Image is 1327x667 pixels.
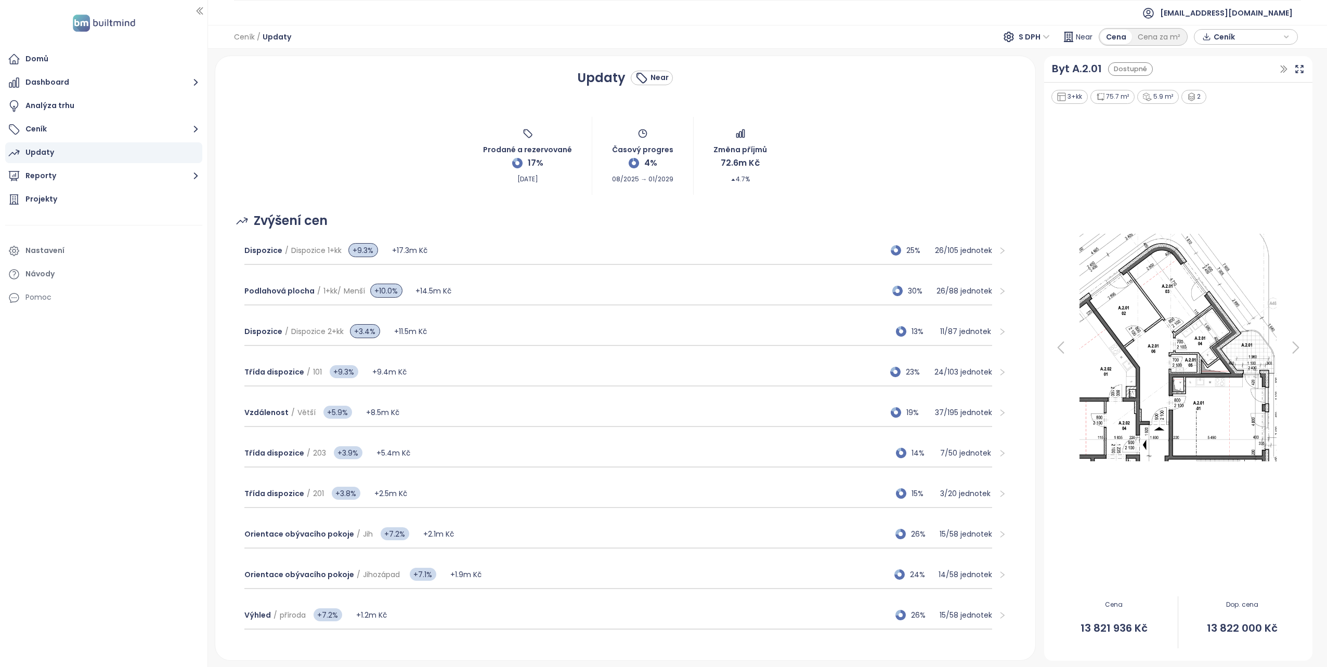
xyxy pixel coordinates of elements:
span: +5.9% [323,406,352,419]
span: [EMAIL_ADDRESS][DOMAIN_NAME] [1160,1,1293,25]
img: logo [70,12,138,34]
a: Analýza trhu [5,96,202,116]
span: 13 822 000 Kč [1178,620,1306,636]
span: 08/2025 → 01/2029 [612,169,673,184]
span: 4.7% [731,169,750,184]
span: Časový progres [612,139,673,155]
span: / [274,610,277,620]
span: +7.2% [381,527,409,540]
span: right [998,247,1006,255]
span: +8.5m Kč [366,407,399,418]
span: / [285,245,289,256]
span: +3.4% [350,324,380,338]
span: Menší [344,286,365,296]
span: Ceník [1214,29,1281,45]
button: Dashboard [5,72,202,93]
span: +17.3m Kč [392,245,427,256]
div: Analýza trhu [25,99,74,112]
span: Podlahová plocha [244,286,315,296]
span: +14.5m Kč [415,286,451,296]
div: 5.9 m² [1137,90,1179,104]
button: Ceník [5,119,202,140]
div: Projekty [25,193,57,206]
div: Nastavení [25,244,64,257]
p: 26 / 88 jednotek [936,285,992,297]
span: / [307,367,310,377]
div: Domů [25,52,48,65]
div: Návody [25,268,55,281]
span: Dispozice [244,245,282,256]
span: +10.0% [370,284,402,298]
a: Domů [5,49,202,70]
span: / [307,488,310,499]
div: Cena za m² [1132,30,1186,44]
span: / [357,569,360,580]
span: 24% [910,569,933,580]
div: 2 [1181,90,1207,104]
span: [DATE] [517,169,538,184]
span: 25% [906,245,929,256]
span: 203 [313,448,326,458]
span: +1.2m Kč [356,610,387,620]
span: +3.8% [332,487,360,500]
span: Dispozice 2+kk [291,326,344,337]
div: 75.7 m² [1090,90,1135,104]
p: 15 / 58 jednotek [940,609,992,621]
span: 19% [906,407,929,418]
div: button [1200,29,1292,45]
span: / [307,448,310,458]
span: Výhled [244,610,271,620]
span: right [998,490,1006,498]
span: 30% [908,285,931,297]
p: 15 / 58 jednotek [940,528,992,540]
span: +9.4m Kč [372,367,407,377]
span: +2.5m Kč [374,488,407,499]
p: 24 / 103 jednotek [934,366,992,378]
span: +3.9% [334,446,362,459]
span: Ceník [234,28,255,46]
span: 13 821 936 Kč [1050,620,1178,636]
span: right [998,449,1006,457]
a: Projekty [5,189,202,210]
a: Byt A.2.01 [1052,61,1102,77]
span: / [285,326,289,337]
span: +5.4m Kč [376,448,410,458]
p: 11 / 87 jednotek [940,326,992,337]
span: / [291,407,295,418]
p: 37 / 195 jednotek [935,407,992,418]
span: right [998,328,1006,336]
span: 101 [313,367,322,377]
span: +7.1% [410,568,436,581]
p: 7 / 50 jednotek [940,447,992,459]
div: Updaty [25,146,54,159]
span: right [998,368,1006,376]
a: Nastavení [5,241,202,261]
span: 72.6m Kč [721,156,760,169]
span: Orientace obývacího pokoje [244,529,354,539]
span: 4% [644,156,657,169]
img: Floor plan [1068,231,1288,464]
span: Změna příjmů [713,139,767,155]
span: Jih [363,529,373,539]
span: right [998,287,1006,295]
span: +9.3% [348,243,378,257]
span: Near [1076,28,1092,46]
span: +1.9m Kč [450,569,482,580]
span: +7.2% [314,608,342,621]
a: Updaty [5,142,202,163]
span: caret-up [731,177,736,182]
span: Dispozice [244,326,282,337]
span: 26% [911,609,934,621]
span: 23% [906,366,929,378]
span: Větší [297,407,316,418]
span: 13% [912,326,934,337]
a: Návody [5,264,202,285]
div: 3+kk [1051,90,1088,104]
span: Vzdálenost [244,407,289,418]
div: Near [651,72,669,83]
span: / [317,286,321,296]
span: +11.5m Kč [394,326,427,337]
div: Cena [1100,30,1132,44]
span: 201 [313,488,324,499]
